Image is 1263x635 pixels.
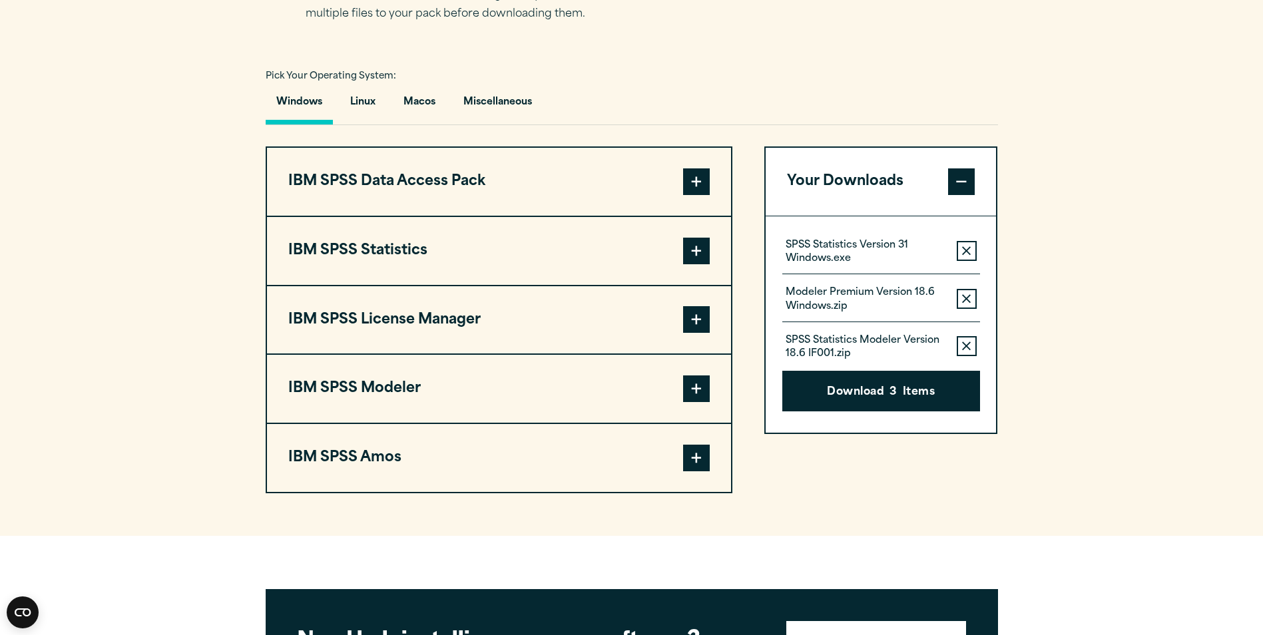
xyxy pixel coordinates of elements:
[7,596,39,628] button: Open CMP widget
[453,87,543,124] button: Miscellaneous
[267,355,731,423] button: IBM SPSS Modeler
[266,72,396,81] span: Pick Your Operating System:
[786,239,946,266] p: SPSS Statistics Version 31 Windows.exe
[267,424,731,492] button: IBM SPSS Amos
[267,217,731,285] button: IBM SPSS Statistics
[267,148,731,216] button: IBM SPSS Data Access Pack
[786,286,946,313] p: Modeler Premium Version 18.6 Windows.zip
[340,87,386,124] button: Linux
[786,334,946,361] p: SPSS Statistics Modeler Version 18.6 IF001.zip
[889,384,897,401] span: 3
[766,216,997,433] div: Your Downloads
[393,87,446,124] button: Macos
[267,286,731,354] button: IBM SPSS License Manager
[766,148,997,216] button: Your Downloads
[266,87,333,124] button: Windows
[782,371,980,412] button: Download3Items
